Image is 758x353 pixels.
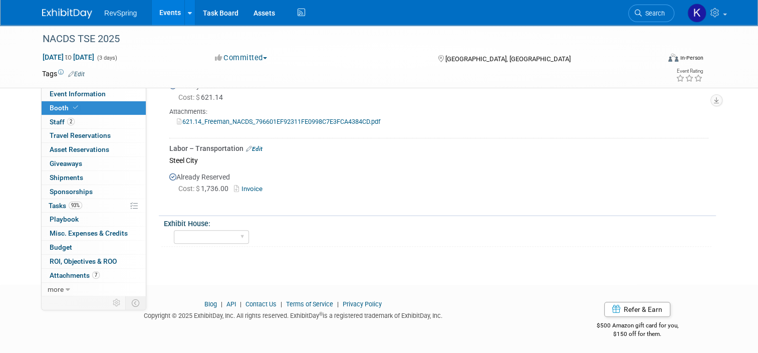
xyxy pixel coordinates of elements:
a: Refer & Earn [604,302,670,317]
div: Event Rating [676,69,703,74]
span: Cost: $ [178,185,201,193]
span: Search [642,10,665,17]
div: Attachments: [169,107,708,116]
a: Edit [68,71,85,78]
span: Event Information [50,90,106,98]
div: Event Format [606,52,703,67]
span: | [278,300,285,308]
span: [DATE] [DATE] [42,53,95,62]
span: Attachments [50,271,100,279]
a: 621.14_Freeman_NACDS_796601EF92311FE0998C7E3FCA4384CD.pdf [177,118,380,125]
a: Attachments7 [42,269,146,282]
img: Format-Inperson.png [668,54,678,62]
a: Staff2 [42,115,146,129]
span: | [218,300,225,308]
span: 1,736.00 [178,185,232,193]
a: Giveaways [42,157,146,170]
span: Budget [50,243,72,251]
div: Exhibit House: [164,216,711,229]
img: Kelsey Culver [687,4,706,23]
a: Event Information [42,87,146,101]
a: Blog [204,300,217,308]
span: Travel Reservations [50,131,111,139]
a: Sponsorships [42,185,146,199]
a: more [42,283,146,296]
a: Booth [42,101,146,115]
div: Labor – Transportation [169,143,708,153]
span: 621.14 [178,93,227,101]
a: Privacy Policy [343,300,382,308]
img: ExhibitDay [42,9,92,19]
span: | [237,300,244,308]
a: Terms of Service [286,300,333,308]
span: RevSpring [104,9,137,17]
span: to [64,53,73,61]
span: 7 [92,271,100,279]
td: Toggle Event Tabs [126,296,146,309]
span: | [335,300,341,308]
button: Committed [211,53,271,63]
td: Tags [42,69,85,79]
span: Playbook [50,215,79,223]
span: Giveaways [50,159,82,167]
div: Already Reserved [169,167,708,203]
div: NACDS TSE 2025 [39,30,647,48]
a: Edit [246,145,263,152]
span: [GEOGRAPHIC_DATA], [GEOGRAPHIC_DATA] [445,55,571,63]
a: ROI, Objectives & ROO [42,255,146,268]
a: Budget [42,241,146,254]
div: Already Reserved [169,76,708,134]
a: Search [628,5,674,22]
a: Playbook [42,213,146,226]
sup: ® [319,311,323,317]
span: Staff [50,118,75,126]
span: Booth [50,104,80,112]
i: Booth reservation complete [73,105,78,110]
a: API [226,300,236,308]
td: Personalize Event Tab Strip [108,296,126,309]
a: Contact Us [245,300,277,308]
span: Asset Reservations [50,145,109,153]
span: Cost: $ [178,93,201,101]
span: (3 days) [96,55,117,61]
span: Tasks [49,202,82,210]
div: Copyright © 2025 ExhibitDay, Inc. All rights reserved. ExhibitDay is a registered trademark of Ex... [42,309,544,320]
a: Invoice [234,185,267,193]
a: Tasks93% [42,199,146,213]
a: Misc. Expenses & Credits [42,227,146,240]
span: Sponsorships [50,188,93,196]
div: In-Person [680,54,703,62]
a: Shipments [42,171,146,185]
span: ROI, Objectives & ROO [50,257,117,265]
span: more [48,285,64,293]
span: Shipments [50,173,83,182]
span: Misc. Expenses & Credits [50,229,128,237]
a: Asset Reservations [42,143,146,156]
a: Travel Reservations [42,129,146,142]
div: $150 off for them. [559,330,716,338]
div: Steel City [169,153,708,167]
span: 2 [67,118,75,125]
div: $500 Amazon gift card for you, [559,315,716,338]
span: 93% [69,202,82,209]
